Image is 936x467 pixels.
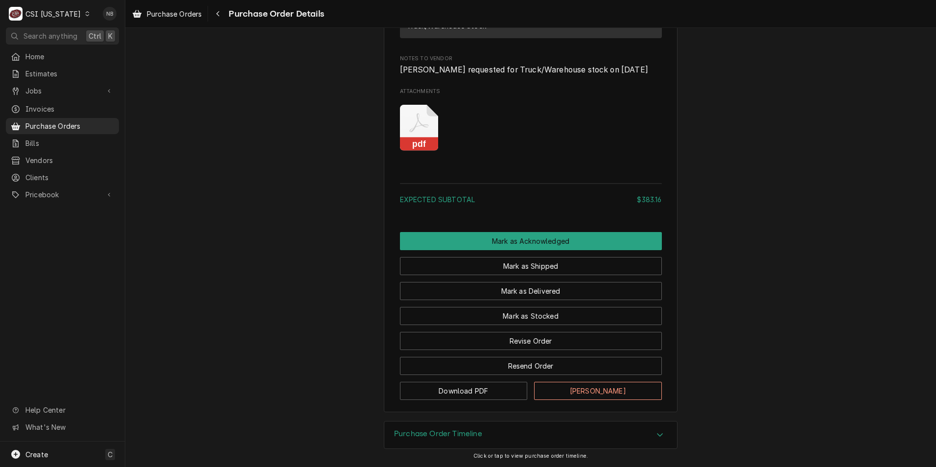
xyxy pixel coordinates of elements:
span: Attachments [400,97,662,159]
span: Purchase Orders [25,121,114,131]
span: Vendors [25,155,114,165]
button: Resend Order [400,357,662,375]
span: Estimates [25,69,114,79]
a: Purchase Orders [6,118,119,134]
div: CSI [US_STATE] [25,9,81,19]
button: Mark as Acknowledged [400,232,662,250]
div: Button Group Row [400,350,662,375]
span: Notes to Vendor [400,55,662,63]
span: Ctrl [89,31,101,41]
div: Purchase Order Timeline [384,421,678,449]
div: Button Group Row [400,325,662,350]
a: Estimates [6,66,119,82]
div: Attachments [400,88,662,159]
a: Go to Help Center [6,402,119,418]
span: Create [25,450,48,459]
button: Download PDF [400,382,528,400]
span: Pricebook [25,189,99,200]
button: Search anythingCtrlK [6,27,119,45]
div: Subtotal [400,194,662,205]
div: Accordion Header [384,421,677,449]
div: Button Group [400,232,662,400]
span: Clients [25,172,114,183]
div: Button Group Row [400,275,662,300]
div: C [9,7,23,21]
button: pdf [400,105,439,151]
span: Purchase Orders [147,9,202,19]
span: Bills [25,138,114,148]
div: NB [103,7,117,21]
span: Click or tap to view purchase order timeline. [473,453,588,459]
h3: Purchase Order Timeline [394,429,482,439]
button: Mark as Delivered [400,282,662,300]
a: Bills [6,135,119,151]
button: Accordion Details Expand Trigger [384,421,677,449]
span: Help Center [25,405,113,415]
span: [PERSON_NAME] requested for Truck/Warehouse stock on [DATE] [400,65,648,74]
div: Button Group Row [400,375,662,400]
button: Navigate back [210,6,226,22]
a: Home [6,48,119,65]
div: $383.16 [637,194,661,205]
span: Invoices [25,104,114,114]
span: Search anything [23,31,77,41]
a: Purchase Orders [128,6,206,22]
span: Expected Subtotal [400,195,475,204]
button: [PERSON_NAME] [534,382,662,400]
a: Go to What's New [6,419,119,435]
div: Notes to Vendor [400,55,662,76]
span: What's New [25,422,113,432]
span: Jobs [25,86,99,96]
span: Home [25,51,114,62]
div: Nick Badolato's Avatar [103,7,117,21]
div: Button Group Row [400,250,662,275]
a: Go to Jobs [6,83,119,99]
div: Button Group Row [400,232,662,250]
span: K [108,31,113,41]
span: C [108,449,113,460]
span: Notes to Vendor [400,64,662,76]
div: Button Group Row [400,300,662,325]
a: Invoices [6,101,119,117]
button: Mark as Stocked [400,307,662,325]
a: Clients [6,169,119,186]
span: Attachments [400,88,662,95]
div: Amount Summary [400,180,662,211]
a: Vendors [6,152,119,168]
span: Purchase Order Details [226,7,324,21]
div: CSI Kentucky's Avatar [9,7,23,21]
button: Mark as Shipped [400,257,662,275]
button: Revise Order [400,332,662,350]
a: Go to Pricebook [6,187,119,203]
